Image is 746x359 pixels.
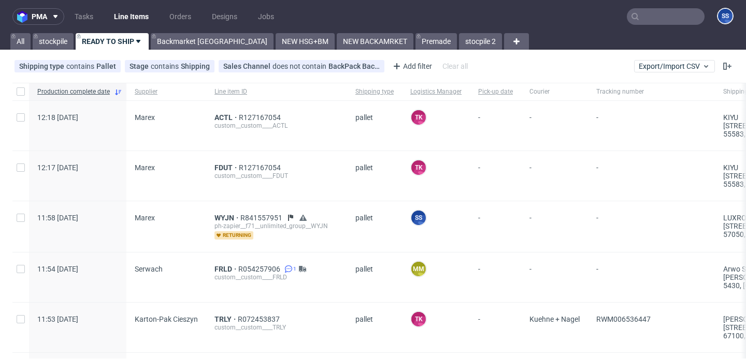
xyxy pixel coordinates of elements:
button: pma [12,8,64,25]
span: Marex [135,163,155,172]
span: - [529,163,580,188]
span: Line item ID [214,87,339,96]
figcaption: TK [411,160,426,175]
a: NEW BACKAMRKET [337,33,413,50]
span: - [478,113,513,138]
span: Marex [135,214,155,222]
span: - [529,214,580,240]
img: logo [17,11,32,23]
span: - [478,315,513,340]
span: - [478,163,513,188]
div: Add filter [389,58,434,74]
a: Orders [163,8,197,25]
a: stockpile [33,33,74,50]
span: 11:53 [DATE] [37,315,78,323]
a: ACTL [214,113,239,122]
div: Clear all [440,59,470,73]
span: pallet [355,214,394,240]
figcaption: SS [411,211,426,225]
div: custom__custom____FDUT [214,172,339,180]
div: custom__custom____TRLY [214,323,339,332]
span: 12:17 [DATE] [37,163,78,172]
button: Export/Import CSV [634,60,715,72]
span: - [596,214,707,240]
span: 12:18 [DATE] [37,113,78,122]
span: Production complete date [37,87,110,96]
figcaption: TK [411,312,426,326]
span: Courier [529,87,580,96]
a: NEW HSG+BM [276,33,335,50]
a: R127167054 [239,113,283,122]
div: ph-zapier__f71__unlimited_group__WYJN [214,222,339,230]
span: Export/Import CSV [639,62,710,70]
div: custom__custom____ACTL [214,122,339,130]
span: contains [151,62,181,70]
div: Pallet [96,62,116,70]
figcaption: TK [411,110,426,125]
span: - [478,214,513,240]
span: Sales Channel [223,62,272,70]
span: RWM006536447 [596,315,651,323]
span: pma [32,13,47,20]
span: - [529,113,580,138]
span: returning [214,231,253,240]
span: pallet [355,315,394,340]
a: Backmarket [GEOGRAPHIC_DATA] [151,33,274,50]
span: Shipping type [355,87,394,96]
span: pallet [355,265,394,290]
span: - [596,163,707,188]
a: R127167054 [239,163,283,172]
a: FDUT [214,163,239,172]
span: Logistics Manager [410,87,462,96]
a: TRLY [214,315,238,323]
span: Serwach [135,265,163,273]
span: pallet [355,163,394,188]
span: does not contain [272,62,328,70]
a: All [10,33,31,50]
div: BackPack Back Market [328,62,380,70]
span: contains [66,62,96,70]
a: Jobs [252,8,280,25]
span: - [596,265,707,290]
a: 1 [282,265,296,273]
a: R841557951 [240,214,284,222]
a: stocpile 2 [459,33,502,50]
figcaption: SS [718,9,733,23]
div: custom__custom____FRLD [214,273,339,281]
span: Supplier [135,87,198,96]
span: Karton-Pak Cieszyn [135,315,198,323]
span: - [478,265,513,290]
span: 1 [293,265,296,273]
span: Shipping type [19,62,66,70]
a: Tasks [68,8,99,25]
span: 11:58 [DATE] [37,214,78,222]
a: Premade [415,33,457,50]
a: FRLD [214,265,238,273]
span: - [529,265,580,290]
a: R054257906 [238,265,282,273]
span: Stage [130,62,151,70]
span: - [596,113,707,138]
span: 11:54 [DATE] [37,265,78,273]
a: R072453837 [238,315,282,323]
div: Shipping [181,62,210,70]
a: Line Items [108,8,155,25]
a: Designs [206,8,243,25]
span: Kuehne + Nagel [529,315,580,340]
span: Marex [135,113,155,122]
span: pallet [355,113,394,138]
a: WYJN [214,214,240,222]
figcaption: MM [411,262,426,276]
span: Pick-up date [478,87,513,96]
span: Tracking number [596,87,707,96]
a: READY TO SHIP [76,33,149,50]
